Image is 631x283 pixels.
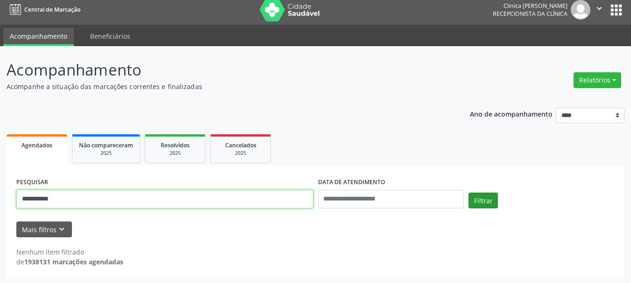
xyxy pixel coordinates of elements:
[493,2,567,10] div: Clinica [PERSON_NAME]
[7,2,80,17] a: Central de Marcação
[7,82,439,91] p: Acompanhe a situação das marcações correntes e finalizadas
[79,150,133,157] div: 2025
[57,224,67,235] i: keyboard_arrow_down
[16,221,72,238] button: Mais filtroskeyboard_arrow_down
[608,2,624,18] button: apps
[3,28,74,46] a: Acompanhamento
[217,150,264,157] div: 2025
[24,257,123,266] strong: 1938131 marcações agendadas
[24,6,80,14] span: Central de Marcação
[161,141,190,149] span: Resolvidos
[7,58,439,82] p: Acompanhamento
[225,141,256,149] span: Cancelados
[574,72,621,88] button: Relatórios
[318,175,385,190] label: DATA DE ATENDIMENTO
[152,150,199,157] div: 2025
[16,175,48,190] label: PESQUISAR
[79,141,133,149] span: Não compareceram
[16,247,123,257] div: Nenhum item filtrado
[468,193,498,208] button: Filtrar
[594,3,604,14] i: 
[16,257,123,267] div: de
[21,141,52,149] span: Agendados
[493,10,567,18] span: Recepcionista da clínica
[84,28,137,44] a: Beneficiários
[470,108,553,119] p: Ano de acompanhamento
